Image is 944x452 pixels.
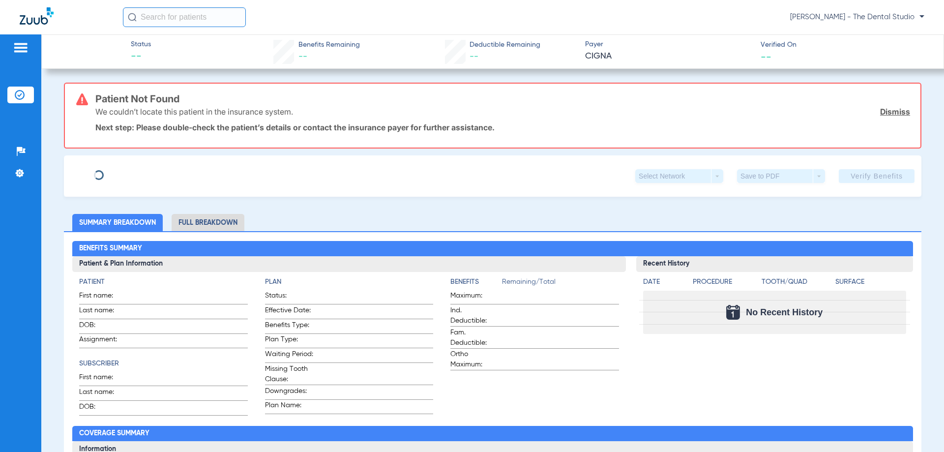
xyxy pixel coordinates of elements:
h3: Patient & Plan Information [72,256,625,272]
h4: Benefits [450,277,502,287]
p: We couldn’t locate this patient in the insurance system. [95,107,293,117]
span: Downgrades: [265,386,313,399]
h4: Date [643,277,684,287]
app-breakdown-title: Surface [835,277,906,291]
img: error-icon [76,93,88,105]
span: -- [470,52,478,61]
span: Plan Name: [265,400,313,414]
img: hamburger-icon [13,42,29,54]
span: Deductible Remaining [470,40,540,50]
h4: Patient [79,277,247,287]
span: Last name: [79,387,127,400]
app-breakdown-title: Tooth/Quad [762,277,832,291]
app-breakdown-title: Date [643,277,684,291]
span: Last name: [79,305,127,319]
span: Effective Date: [265,305,313,319]
h3: Recent History [636,256,913,272]
span: Fam. Deductible: [450,328,499,348]
h4: Procedure [693,277,758,287]
img: Search Icon [128,13,137,22]
app-breakdown-title: Benefits [450,277,502,291]
span: CIGNA [585,50,752,62]
li: Full Breakdown [172,214,244,231]
input: Search for patients [123,7,246,27]
h2: Coverage Summary [72,426,913,442]
span: Remaining/Total [502,277,619,291]
span: Ind. Deductible: [450,305,499,326]
span: Plan Type: [265,334,313,348]
span: -- [761,51,771,61]
span: DOB: [79,402,127,415]
app-breakdown-title: Procedure [693,277,758,291]
span: -- [298,52,307,61]
span: Benefits Type: [265,320,313,333]
span: [PERSON_NAME] - The Dental Studio [790,12,924,22]
span: Payer [585,39,752,50]
img: Zuub Logo [20,7,54,25]
span: -- [131,50,151,64]
p: Next step: Please double-check the patient’s details or contact the insurance payer for further a... [95,122,910,132]
img: Calendar [726,305,740,320]
li: Summary Breakdown [72,214,163,231]
span: Missing Tooth Clause: [265,364,313,385]
span: No Recent History [746,307,823,317]
span: Verified On [761,40,928,50]
a: Dismiss [880,107,910,117]
span: Benefits Remaining [298,40,360,50]
span: Ortho Maximum: [450,349,499,370]
span: Waiting Period: [265,349,313,362]
span: Maximum: [450,291,499,304]
span: Assignment: [79,334,127,348]
span: DOB: [79,320,127,333]
h4: Plan [265,277,433,287]
h2: Benefits Summary [72,241,913,257]
h3: Patient Not Found [95,94,910,104]
span: First name: [79,372,127,386]
span: Status: [265,291,313,304]
span: Status [131,39,151,50]
h4: Tooth/Quad [762,277,832,287]
h4: Surface [835,277,906,287]
span: First name: [79,291,127,304]
h4: Subscriber [79,359,247,369]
